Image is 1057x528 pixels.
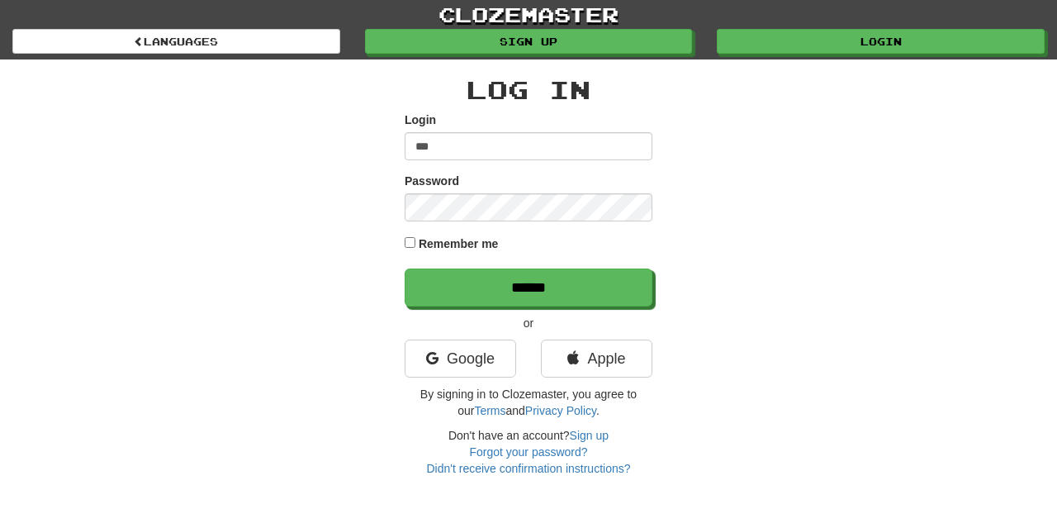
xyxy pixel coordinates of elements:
[405,427,652,477] div: Don't have an account?
[426,462,630,475] a: Didn't receive confirmation instructions?
[12,29,340,54] a: Languages
[469,445,587,459] a: Forgot your password?
[365,29,693,54] a: Sign up
[405,340,516,378] a: Google
[525,404,596,417] a: Privacy Policy
[570,429,609,442] a: Sign up
[717,29,1045,54] a: Login
[405,315,652,331] p: or
[474,404,505,417] a: Terms
[541,340,652,378] a: Apple
[405,173,459,189] label: Password
[419,235,499,252] label: Remember me
[405,112,436,128] label: Login
[405,76,652,103] h2: Log In
[405,386,652,419] p: By signing in to Clozemaster, you agree to our and .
